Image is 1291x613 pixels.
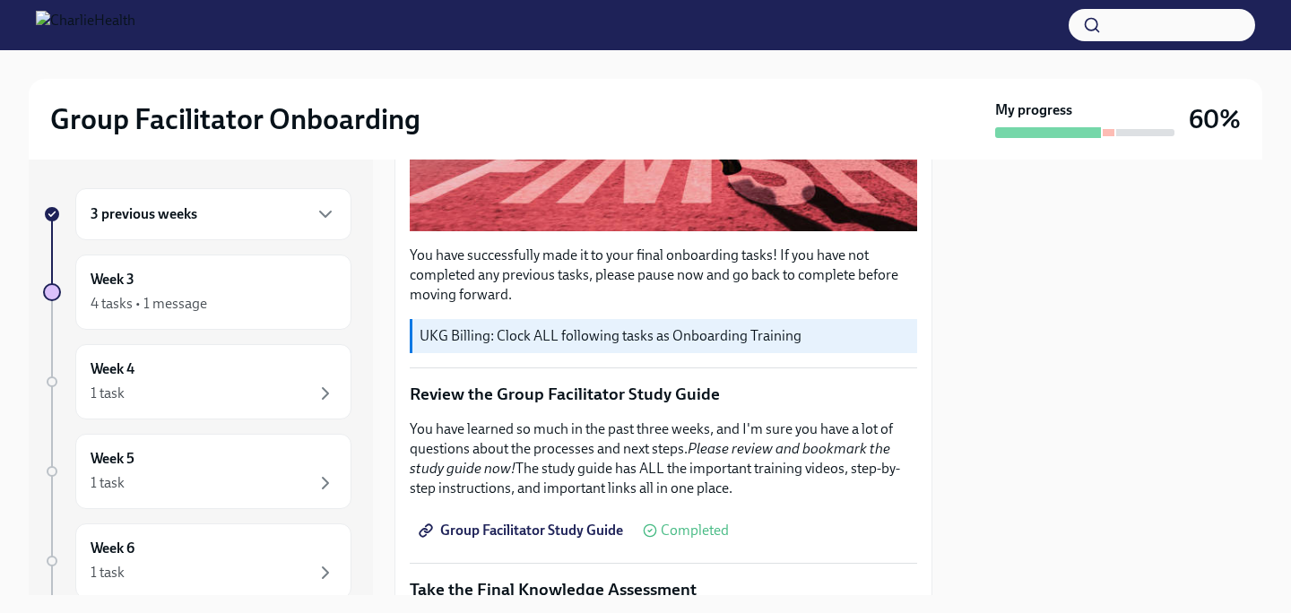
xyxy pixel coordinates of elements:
p: Take the Final Knowledge Assessment [410,578,917,601]
div: 1 task [91,384,125,403]
div: 4 tasks • 1 message [91,294,207,314]
a: Week 34 tasks • 1 message [43,255,351,330]
a: Week 61 task [43,523,351,599]
h6: Week 4 [91,359,134,379]
div: 1 task [91,563,125,583]
span: Completed [661,523,729,538]
h2: Group Facilitator Onboarding [50,101,420,137]
h6: Week 5 [91,449,134,469]
p: You have successfully made it to your final onboarding tasks! If you have not completed any previ... [410,246,917,305]
a: Week 41 task [43,344,351,419]
span: Group Facilitator Study Guide [422,522,623,540]
h6: Week 3 [91,270,134,289]
img: CharlieHealth [36,11,135,39]
p: You have learned so much in the past three weeks, and I'm sure you have a lot of questions about ... [410,419,917,498]
p: UKG Billing: Clock ALL following tasks as Onboarding Training [420,326,910,346]
a: Group Facilitator Study Guide [410,513,636,548]
h3: 60% [1189,103,1241,135]
h6: Week 6 [91,539,134,558]
strong: My progress [995,100,1072,120]
p: Review the Group Facilitator Study Guide [410,383,917,406]
a: Week 51 task [43,434,351,509]
div: 3 previous weeks [75,188,351,240]
h6: 3 previous weeks [91,204,197,224]
div: 1 task [91,473,125,493]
